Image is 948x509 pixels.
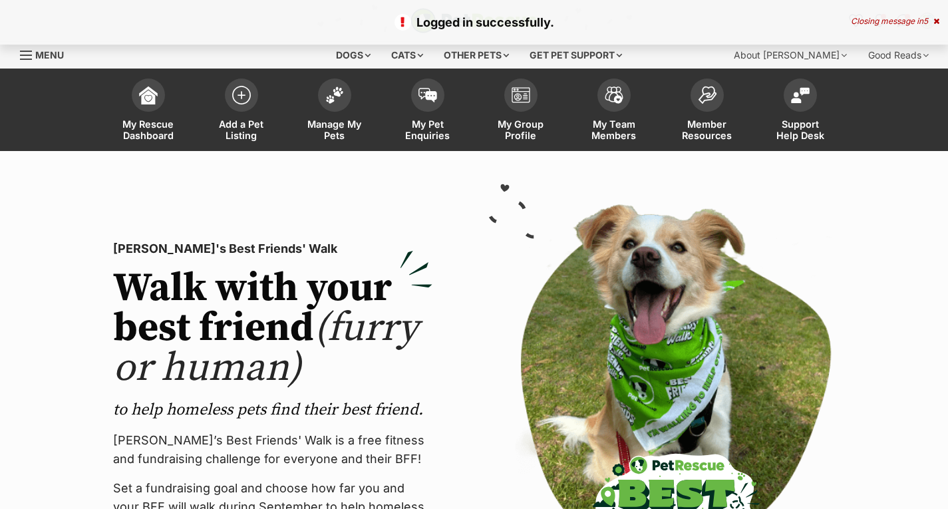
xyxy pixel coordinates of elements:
[113,399,432,421] p: to help homeless pets find their best friend.
[754,72,847,151] a: Support Help Desk
[113,303,418,393] span: (furry or human)
[102,72,195,151] a: My Rescue Dashboard
[512,87,530,103] img: group-profile-icon-3fa3cf56718a62981997c0bc7e787c4b2cf8bcc04b72c1350f741eb67cf2f40e.svg
[661,72,754,151] a: Member Resources
[859,42,938,69] div: Good Reads
[724,42,856,69] div: About [PERSON_NAME]
[605,86,623,104] img: team-members-icon-5396bd8760b3fe7c0b43da4ab00e1e3bb1a5d9ba89233759b79545d2d3fc5d0d.svg
[288,72,381,151] a: Manage My Pets
[327,42,380,69] div: Dogs
[381,72,474,151] a: My Pet Enquiries
[113,431,432,468] p: [PERSON_NAME]’s Best Friends' Walk is a free fitness and fundraising challenge for everyone and t...
[567,72,661,151] a: My Team Members
[791,87,810,103] img: help-desk-icon-fdf02630f3aa405de69fd3d07c3f3aa587a6932b1a1747fa1d2bba05be0121f9.svg
[474,72,567,151] a: My Group Profile
[491,118,551,141] span: My Group Profile
[139,86,158,104] img: dashboard-icon-eb2f2d2d3e046f16d808141f083e7271f6b2e854fb5c12c21221c1fb7104beca.svg
[195,72,288,151] a: Add a Pet Listing
[698,86,716,104] img: member-resources-icon-8e73f808a243e03378d46382f2149f9095a855e16c252ad45f914b54edf8863c.svg
[113,240,432,258] p: [PERSON_NAME]'s Best Friends' Walk
[35,49,64,61] span: Menu
[382,42,432,69] div: Cats
[418,88,437,102] img: pet-enquiries-icon-7e3ad2cf08bfb03b45e93fb7055b45f3efa6380592205ae92323e6603595dc1f.svg
[398,118,458,141] span: My Pet Enquiries
[232,86,251,104] img: add-pet-listing-icon-0afa8454b4691262ce3f59096e99ab1cd57d4a30225e0717b998d2c9b9846f56.svg
[305,118,365,141] span: Manage My Pets
[20,42,73,66] a: Menu
[325,86,344,104] img: manage-my-pets-icon-02211641906a0b7f246fdf0571729dbe1e7629f14944591b6c1af311fb30b64b.svg
[113,269,432,389] h2: Walk with your best friend
[677,118,737,141] span: Member Resources
[434,42,518,69] div: Other pets
[520,42,631,69] div: Get pet support
[770,118,830,141] span: Support Help Desk
[212,118,271,141] span: Add a Pet Listing
[118,118,178,141] span: My Rescue Dashboard
[584,118,644,141] span: My Team Members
